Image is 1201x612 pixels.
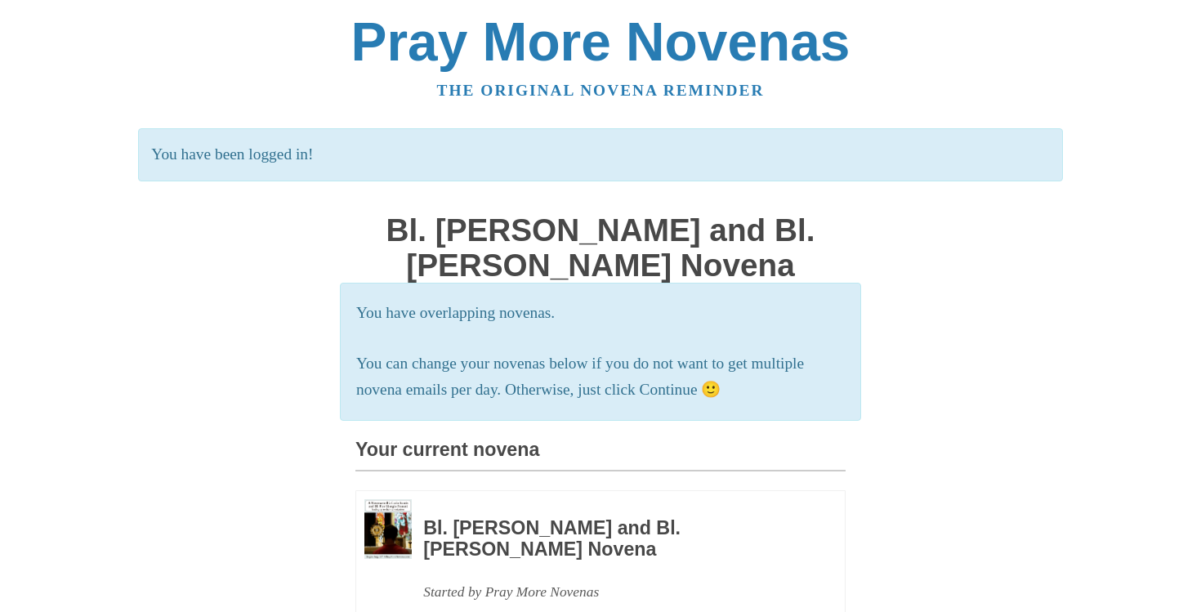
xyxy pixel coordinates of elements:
h3: Bl. [PERSON_NAME] and Bl. [PERSON_NAME] Novena [423,518,801,560]
p: You have overlapping novenas. [356,300,845,327]
a: The original novena reminder [437,82,765,99]
div: Started by Pray More Novenas [423,578,801,605]
p: You can change your novenas below if you do not want to get multiple novena emails per day. Other... [356,351,845,404]
p: You have been logged in! [138,128,1062,181]
a: Pray More Novenas [351,11,851,72]
h3: Your current novena [355,440,846,471]
img: Novena image [364,499,412,559]
h1: Bl. [PERSON_NAME] and Bl. [PERSON_NAME] Novena [355,213,846,283]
